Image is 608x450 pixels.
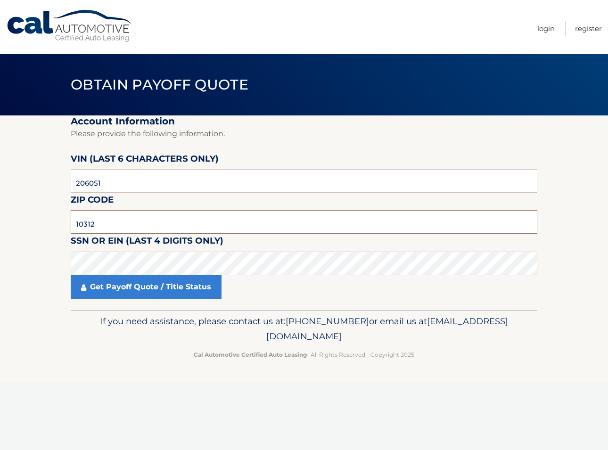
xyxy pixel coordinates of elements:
[77,350,531,360] p: - All Rights Reserved - Copyright 2025
[71,76,248,93] span: Obtain Payoff Quote
[194,351,307,358] strong: Cal Automotive Certified Auto Leasing
[71,275,222,299] a: Get Payoff Quote / Title Status
[537,21,555,36] a: Login
[71,115,537,127] h2: Account Information
[6,9,133,43] a: Cal Automotive
[71,127,537,140] p: Please provide the following information.
[575,21,602,36] a: Register
[71,234,223,251] label: SSN or EIN (last 4 digits only)
[286,316,369,327] span: [PHONE_NUMBER]
[77,314,531,344] p: If you need assistance, please contact us at: or email us at
[71,152,219,169] label: VIN (last 6 characters only)
[71,193,114,210] label: Zip Code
